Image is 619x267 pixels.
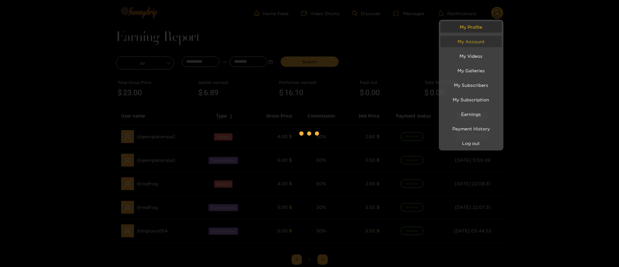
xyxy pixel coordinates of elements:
a: My Account [440,36,502,47]
a: My Subscription [440,94,502,105]
a: Payment History [440,123,502,134]
a: My Profile [440,21,502,33]
a: My Subscribers [440,79,502,91]
a: My Videos [440,50,502,62]
a: Earnings [440,108,502,120]
a: My Galleries [440,65,502,76]
button: Log out [440,138,502,149]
